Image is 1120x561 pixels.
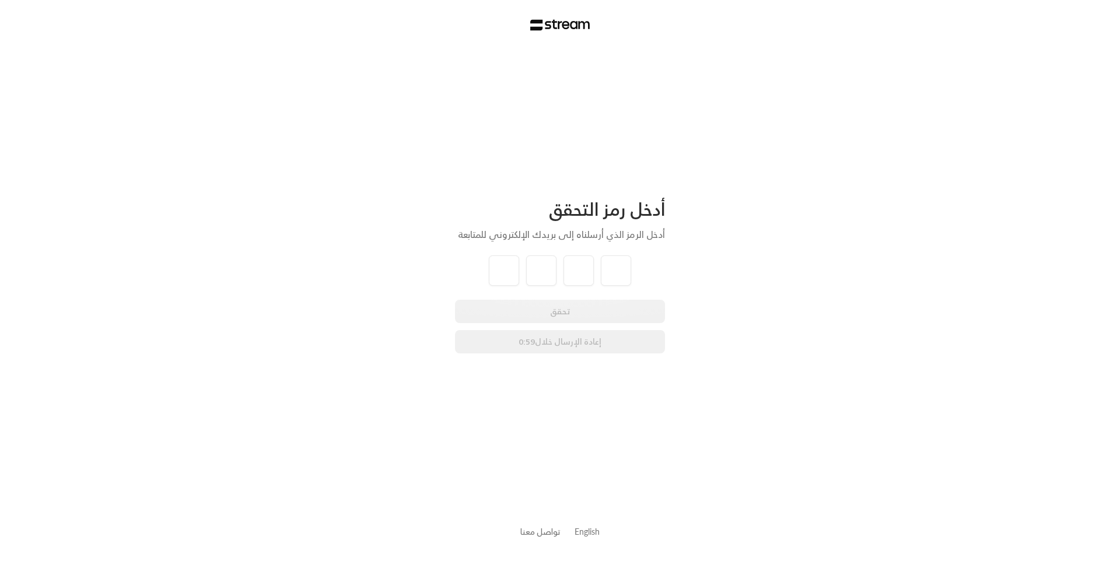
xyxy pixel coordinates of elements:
[530,19,590,31] img: Stream Logo
[455,198,665,220] div: أدخل رمز التحقق
[520,525,561,538] button: تواصل معنا
[520,524,561,539] a: تواصل معنا
[575,521,600,542] a: English
[455,227,665,241] div: أدخل الرمز الذي أرسلناه إلى بريدك الإلكتروني للمتابعة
